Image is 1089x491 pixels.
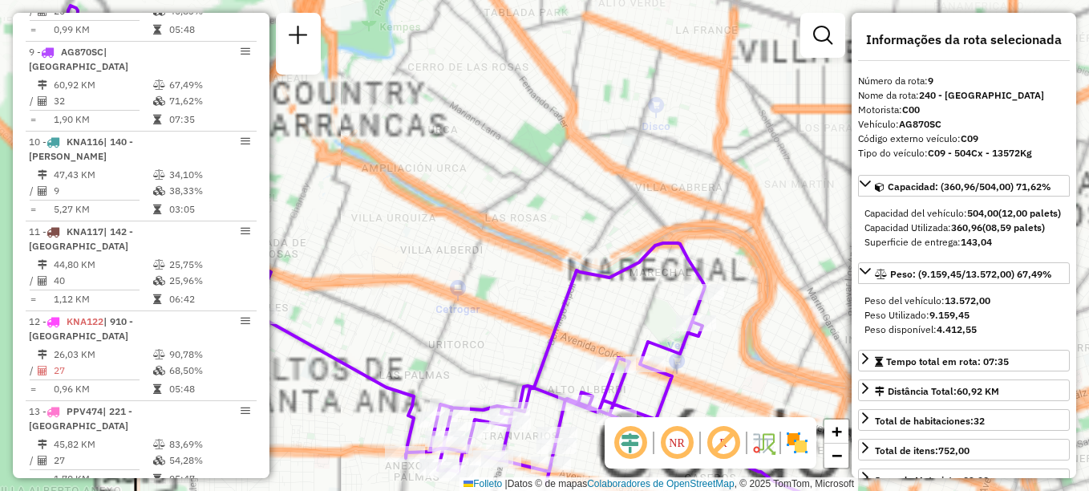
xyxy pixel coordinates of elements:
[858,350,1070,371] a: Tempo total em rota: 07:35
[38,350,47,359] i: Distância Total
[38,276,47,286] i: Total de Atividades
[169,5,203,17] font: 45,83%
[153,366,165,375] i: % de utilização da cubagem
[153,205,161,214] i: Tempo total em rota
[29,471,37,487] td: =
[67,315,103,327] span: KNA122
[38,366,47,375] i: Total de Atividades
[784,430,810,456] img: Exibir/Ocultar setores
[53,347,152,363] td: 26,03 KM
[153,170,165,180] i: % de utilização do peso
[29,46,41,58] font: 9 -
[929,309,970,321] strong: 9.159,45
[858,74,1070,88] div: Número da rota:
[864,235,1063,250] div: Superficie de entrega:
[858,439,1070,461] a: Total de itens:752,00
[38,260,47,270] i: Distância Total
[704,424,743,462] span: Exibir rótulo
[29,225,133,252] span: | 142 - [GEOGRAPHIC_DATA]
[153,25,161,34] i: Tempo total em rota
[53,363,152,379] td: 27
[864,207,1061,219] font: Capacidad del vehículo:
[658,424,696,462] span: Ocultar NR
[241,226,250,236] em: Opções
[168,22,249,38] td: 05:48
[888,181,1051,193] span: Capacidad: (360,96/504,00) 71,62%
[875,444,970,458] div: Total de itens:
[824,444,848,468] a: Alejar
[29,201,37,217] td: =
[858,118,941,130] font: Vehículo:
[153,350,165,359] i: % de utilização do peso
[282,19,314,55] a: Nova sessão e pesquisa
[938,444,970,457] strong: 752,00
[832,421,842,441] span: +
[153,115,161,124] i: Tempo total em rota
[928,75,933,87] strong: 9
[168,347,249,363] td: 90,78%
[38,96,47,106] i: Total de Atividades
[153,294,161,304] i: Tempo total em rota
[858,469,1070,490] a: Jornada Motorista: 09:00
[875,473,989,488] div: Jornada Motorista: 09:00
[153,384,161,394] i: Tempo total em rota
[824,420,848,444] a: Acercar
[961,236,992,248] strong: 143,04
[153,186,165,196] i: % de utilização da cubagem
[169,95,203,107] font: 71,62%
[153,474,161,484] i: Tempo total em rota
[67,405,103,417] span: PPV474
[153,276,165,286] i: % de utilização da cubagem
[38,440,47,449] i: Distância Total
[53,257,152,273] td: 44,80 KM
[890,268,1052,280] span: Peso: (9.159,45/13.572,00) 67,49%
[29,381,37,397] td: =
[241,136,250,146] em: Opções
[919,89,1044,101] strong: 240 - [GEOGRAPHIC_DATA]
[169,274,203,286] font: 25,96%
[168,436,249,452] td: 83,69%
[29,291,37,307] td: =
[951,221,982,233] strong: 360,96
[858,103,920,116] font: Motorista:
[807,19,839,51] a: Exibir filtros
[29,405,47,417] font: 13 -
[982,221,1045,233] strong: (08,59 palets)
[888,385,999,397] font: Distância Total:
[29,315,133,342] span: | 910 - [GEOGRAPHIC_DATA]
[38,170,47,180] i: Distância Total
[67,136,103,148] span: KNA116
[29,22,37,38] td: =
[153,260,165,270] i: % de utilização do peso
[67,225,103,237] span: KNA117
[241,406,250,416] em: Opções
[153,96,165,106] i: % de utilização da cubagem
[858,175,1070,197] a: Capacidad: (360,96/504,00) 71,62%
[168,167,249,183] td: 34,10%
[505,478,508,489] span: |
[53,22,152,38] td: 0,99 KM
[29,183,37,199] td: /
[61,46,103,58] span: AG870SC
[945,294,990,306] strong: 13.572,00
[53,273,152,289] td: 40
[53,112,152,128] td: 1,90 KM
[168,77,249,93] td: 67,49%
[29,405,132,432] span: | 221 - [GEOGRAPHIC_DATA]
[169,364,203,376] font: 68,50%
[875,415,985,427] span: Total de habitaciones:
[29,93,37,109] td: /
[168,381,249,397] td: 05:48
[864,294,990,306] span: Peso del vehículo:
[832,445,842,465] span: −
[153,456,165,465] i: % de utilização da cubagem
[928,147,1032,159] strong: C09 - 504Cx - 13572Kg
[53,436,152,452] td: 45,82 KM
[967,207,998,219] strong: 504,00
[886,355,1009,367] span: Tempo total em rota: 07:35
[168,257,249,273] td: 25,75%
[29,273,37,289] td: /
[858,132,1070,146] div: Código externo veículo:
[38,186,47,196] i: Total de Atividades
[169,454,203,466] font: 54,28%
